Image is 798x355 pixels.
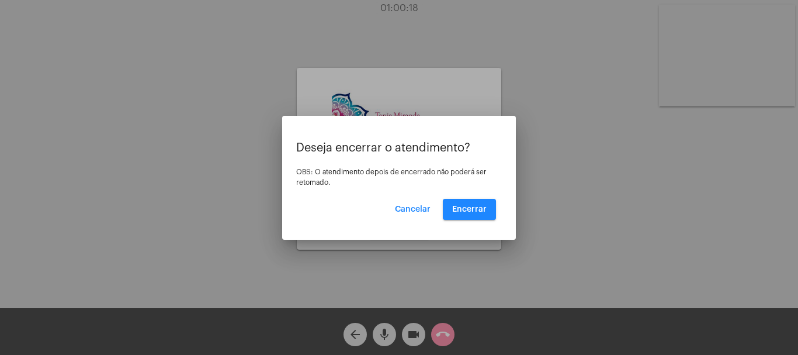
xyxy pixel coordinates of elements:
[452,205,487,213] span: Encerrar
[386,199,440,220] button: Cancelar
[296,142,502,154] p: Deseja encerrar o atendimento?
[395,205,431,213] span: Cancelar
[443,199,496,220] button: Encerrar
[296,168,487,186] span: OBS: O atendimento depois de encerrado não poderá ser retomado.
